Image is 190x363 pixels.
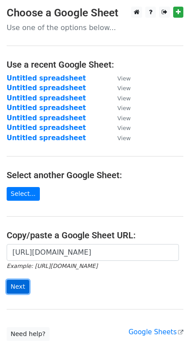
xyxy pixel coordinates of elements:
[7,230,183,241] h4: Copy/paste a Google Sheet URL:
[109,84,131,92] a: View
[7,74,86,82] a: Untitled spreadsheet
[117,125,131,131] small: View
[109,114,131,122] a: View
[7,187,40,201] a: Select...
[7,114,86,122] a: Untitled spreadsheet
[117,135,131,141] small: View
[7,134,86,142] a: Untitled spreadsheet
[109,94,131,102] a: View
[117,85,131,92] small: View
[117,115,131,122] small: View
[109,124,131,132] a: View
[7,244,179,261] input: Paste your Google Sheet URL here
[7,170,183,180] h4: Select another Google Sheet:
[7,327,50,341] a: Need help?
[109,104,131,112] a: View
[117,95,131,102] small: View
[7,104,86,112] a: Untitled spreadsheet
[7,7,183,19] h3: Choose a Google Sheet
[7,84,86,92] a: Untitled spreadsheet
[128,328,183,336] a: Google Sheets
[109,134,131,142] a: View
[7,280,29,294] input: Next
[7,94,86,102] a: Untitled spreadsheet
[7,124,86,132] a: Untitled spreadsheet
[7,263,97,269] small: Example: [URL][DOMAIN_NAME]
[117,105,131,111] small: View
[117,75,131,82] small: View
[7,23,183,32] p: Use one of the options below...
[109,74,131,82] a: View
[7,59,183,70] h4: Use a recent Google Sheet:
